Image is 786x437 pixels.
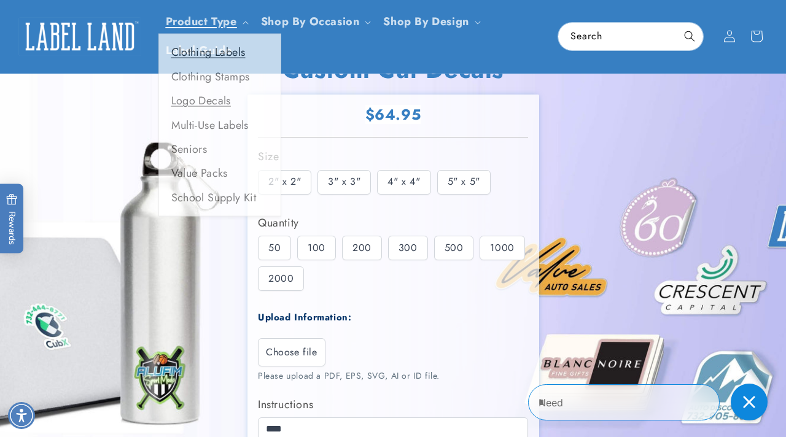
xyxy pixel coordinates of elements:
label: Instructions [258,395,528,414]
div: 50 [258,236,291,260]
div: 2" x 2" [258,170,311,195]
a: Logo Decals [159,91,281,115]
div: Please upload a PDF, EPS, SVG, AI or ID file. [258,369,528,382]
label: Upload Information: [258,311,351,324]
a: Seniors [159,140,281,164]
a: Value Packs [159,164,281,188]
a: Clothing Stamps [159,68,281,91]
summary: Product Type [158,7,254,36]
div: 200 [342,236,382,260]
span: $64.95 [365,105,421,124]
img: Label Land [18,17,141,55]
a: Multi-Use Labels [159,116,281,140]
a: Label Land [14,13,146,60]
a: Product Type [166,14,237,29]
div: 5" x 5" [437,170,491,195]
span: Shop By Occasion [261,15,360,29]
iframe: Gorgias Floating Chat [528,379,774,425]
div: Quantity [258,213,528,233]
span: Choose file [266,345,317,360]
div: 100 [297,236,336,260]
summary: Shop By Design [376,7,485,36]
h1: Custom Cut Decals [247,53,539,85]
button: Search [676,23,703,50]
a: School Supply Kit [159,188,281,212]
div: 2000 [258,266,304,291]
a: Clothing Labels [159,43,281,67]
iframe: Sign Up via Text for Offers [10,339,155,376]
div: 300 [388,236,428,260]
span: Rewards [6,194,18,245]
a: Shop By Design [383,14,469,29]
div: Accessibility Menu [8,402,35,429]
div: 3" x 3" [317,170,371,195]
div: 1000 [480,236,524,260]
summary: Shop By Occasion [254,7,376,36]
div: 4" x 4" [377,170,430,195]
div: 500 [434,236,474,260]
div: Size [258,147,528,166]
